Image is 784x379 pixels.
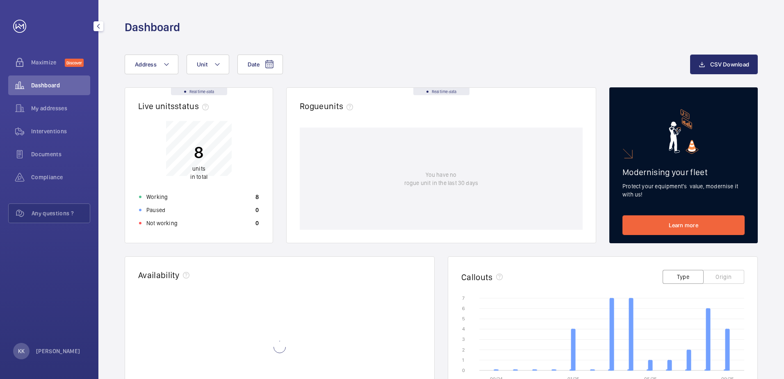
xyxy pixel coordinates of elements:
p: 0 [255,219,259,227]
button: Unit [187,55,229,74]
p: [PERSON_NAME] [36,347,80,355]
span: Documents [31,150,90,158]
p: Protect your equipment's value, modernise it with us! [622,182,745,199]
button: Origin [703,270,744,284]
span: Interventions [31,127,90,135]
span: status [175,101,212,111]
span: Dashboard [31,81,90,89]
span: Discover [65,59,84,67]
p: Paused [146,206,165,214]
span: Unit [197,61,207,68]
text: 4 [462,326,465,332]
button: Type [663,270,704,284]
img: marketing-card.svg [669,109,699,154]
h2: Rogue [300,101,356,111]
h2: Live units [138,101,212,111]
a: Learn more [622,215,745,235]
text: 3 [462,336,465,342]
div: Real time data [413,88,469,95]
span: Address [135,61,157,68]
span: Compliance [31,173,90,181]
p: 8 [255,193,259,201]
p: KK [18,347,25,355]
h2: Callouts [461,272,493,282]
p: 8 [190,142,207,162]
p: Working [146,193,168,201]
span: units [324,101,357,111]
button: Date [237,55,283,74]
button: CSV Download [690,55,758,74]
span: CSV Download [710,61,749,68]
text: 1 [462,357,464,363]
span: Any questions ? [32,209,90,217]
p: Not working [146,219,178,227]
span: My addresses [31,104,90,112]
span: Date [248,61,260,68]
text: 5 [462,316,465,322]
text: 0 [462,368,465,373]
p: 0 [255,206,259,214]
div: Real time data [171,88,227,95]
h1: Dashboard [125,20,180,35]
span: units [192,165,205,172]
button: Address [125,55,178,74]
h2: Availability [138,270,180,280]
text: 7 [462,295,465,301]
text: 2 [462,347,465,353]
h2: Modernising your fleet [622,167,745,177]
text: 6 [462,306,465,311]
p: You have no rogue unit in the last 30 days [404,171,478,187]
p: in total [190,164,207,181]
span: Maximize [31,58,65,66]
